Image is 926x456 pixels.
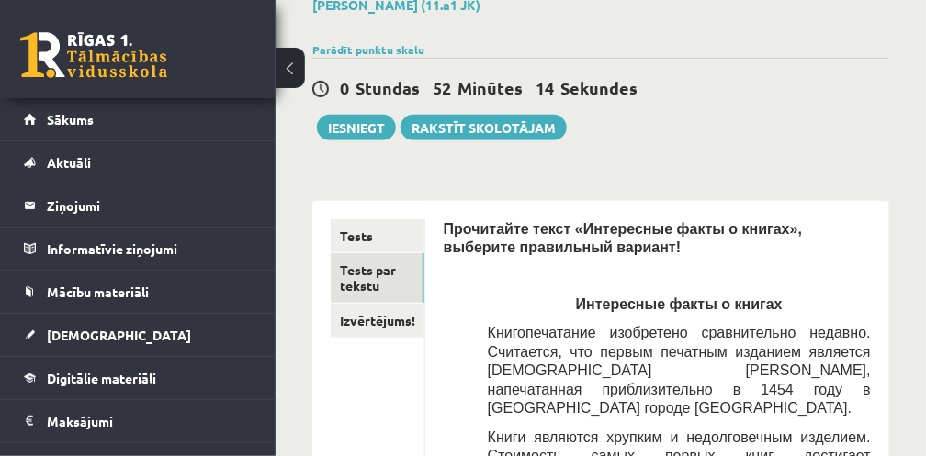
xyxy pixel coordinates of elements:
[331,219,424,253] a: Tests
[24,228,253,270] a: Informatīvie ziņojumi
[560,77,638,98] span: Sekundes
[47,370,156,386] span: Digitālie materiāli
[317,115,396,140] button: Iesniegt
[24,314,253,356] a: [DEMOGRAPHIC_DATA]
[47,400,253,442] legend: Maksājumi
[47,154,91,171] span: Aktuāli
[433,77,451,98] span: 52
[24,98,253,140] a: Sākums
[444,221,802,256] span: Прочитайте текст «Интересные факты о книгах», выберите правильный вариант!
[331,304,424,338] a: Izvērtējums!
[20,32,167,78] a: Rīgas 1. Tālmācības vidusskola
[356,77,420,98] span: Stundas
[312,42,424,57] a: Parādīt punktu skalu
[47,184,253,227] legend: Ziņojumi
[457,77,523,98] span: Minūtes
[47,111,94,128] span: Sākums
[401,115,567,140] a: Rakstīt skolotājam
[576,296,783,312] span: Интересные факты о книгах
[24,141,253,184] a: Aktuāli
[47,284,149,300] span: Mācību materiāli
[331,253,424,303] a: Tests par tekstu
[24,357,253,399] a: Digitālie materiāli
[24,184,253,227] a: Ziņojumi
[536,77,554,98] span: 14
[24,271,253,313] a: Mācību materiāli
[47,327,191,343] span: [DEMOGRAPHIC_DATA]
[24,400,253,442] a: Maksājumi
[47,228,253,270] legend: Informatīvie ziņojumi
[488,325,871,416] span: Книгопечатание изобретено сравнительно недавно. Считается, что первым печатным изданием является ...
[340,77,349,98] span: 0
